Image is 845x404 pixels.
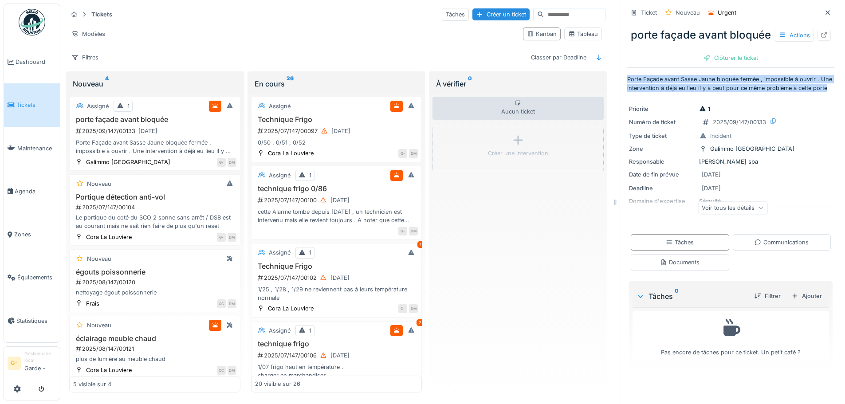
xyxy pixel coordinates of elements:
[16,101,56,109] span: Tickets
[436,78,600,89] div: À vérifier
[86,299,99,308] div: Frais
[309,248,311,257] div: 1
[309,171,311,180] div: 1
[309,326,311,335] div: 1
[702,170,721,179] div: [DATE]
[73,193,236,201] h3: Portique détection anti-vol
[398,227,407,235] div: G-
[87,255,111,263] div: Nouveau
[638,315,823,357] div: Pas encore de tâches pour ce ticket. Un petit café ?
[4,213,60,256] a: Zones
[228,233,236,242] div: DM
[641,8,657,17] div: Ticket
[629,184,696,192] div: Deadline
[75,203,236,212] div: 2025/07/147/00104
[73,288,236,297] div: nettoyage égout poissonnerie
[16,317,56,325] span: Statistiques
[409,149,418,158] div: DM
[472,8,530,20] div: Créer un ticket
[698,201,767,214] div: Voir tous les détails
[228,158,236,167] div: DM
[409,227,418,235] div: DM
[755,238,809,247] div: Communications
[14,230,56,239] span: Zones
[217,299,226,308] div: CC
[629,170,696,179] div: Date de fin prévue
[255,208,418,224] div: cette Alarme tombe depuis [DATE] , un technicien est intervenu mais elle revient toujours . A not...
[17,144,56,153] span: Maintenance
[629,145,696,153] div: Zone
[217,366,226,375] div: CC
[255,78,419,89] div: En cours
[17,273,56,282] span: Équipements
[67,51,102,64] div: Filtres
[713,118,766,126] div: 2025/09/147/00133
[269,171,291,180] div: Assigné
[75,345,236,353] div: 2025/08/147/00121
[4,299,60,342] a: Statistiques
[15,187,56,196] span: Agenda
[269,102,291,110] div: Assigné
[257,272,418,283] div: 2025/07/147/00102
[676,8,700,17] div: Nouveau
[699,105,710,113] div: 1
[75,126,236,137] div: 2025/09/147/00133
[73,115,236,124] h3: porte façade avant bloquée
[468,78,472,89] sup: 0
[8,357,21,370] li: G-
[398,149,407,158] div: G-
[73,355,236,363] div: plus de lumière au meuble chaud
[73,138,236,155] div: Porte Façade avant Sasse Jaune bloquée fermée , impossible à ouvrir . Une intervention à déjà eu ...
[4,256,60,299] a: Équipements
[8,350,56,378] a: G- Gestionnaire localGarde -
[718,8,736,17] div: Urgent
[217,233,226,242] div: G-
[527,51,590,64] div: Classer par Deadline
[73,78,237,89] div: Nouveau
[702,184,721,192] div: [DATE]
[751,290,784,302] div: Filtrer
[255,285,418,302] div: 1/25 , 1/28 , 1/29 ne reviennent pas à leurs température normale
[257,195,418,206] div: 2025/07/147/00100
[255,138,418,147] div: 0/50 , 0/51 , 0/52
[16,58,56,66] span: Dashboard
[87,102,109,110] div: Assigné
[488,149,548,157] div: Créer une intervention
[217,158,226,167] div: G-
[660,258,700,267] div: Documents
[255,363,418,380] div: 1/07 frigo haut en température . charger en marchandises
[87,321,111,329] div: Nouveau
[138,127,157,135] div: [DATE]
[700,52,762,64] div: Clôturer le ticket
[268,149,314,157] div: Cora La Louviere
[255,115,418,124] h3: Technique Frigo
[228,299,236,308] div: DM
[629,105,696,113] div: Priorité
[432,97,604,120] div: Aucun ticket
[73,268,236,276] h3: égouts poissonnerie
[255,340,418,348] h3: technique frigo
[627,75,834,92] p: Porte Façade avant Sasse Jaune bloquée fermée , impossible à ouvrir . Une intervention à déjà eu ...
[629,157,696,166] div: Responsable
[257,350,418,361] div: 2025/07/147/00106
[73,213,236,230] div: Le portique du coté du SCO 2 sonne sans arrêt / DSB est au courant mais ne sait rien faire de plu...
[88,10,116,19] strong: Tickets
[257,126,418,137] div: 2025/07/147/00097
[73,380,111,388] div: 5 visible sur 4
[269,248,291,257] div: Assigné
[675,291,679,302] sup: 0
[409,304,418,313] div: DM
[4,83,60,126] a: Tickets
[255,380,300,388] div: 20 visible sur 26
[330,351,350,360] div: [DATE]
[629,132,696,140] div: Type de ticket
[527,30,557,38] div: Kanban
[629,157,833,166] div: [PERSON_NAME] sba
[788,290,825,302] div: Ajouter
[105,78,109,89] sup: 4
[4,170,60,213] a: Agenda
[255,184,418,193] h3: technique frigo 0/86
[398,304,407,313] div: G-
[228,366,236,375] div: DM
[73,334,236,343] h3: éclairage meuble chaud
